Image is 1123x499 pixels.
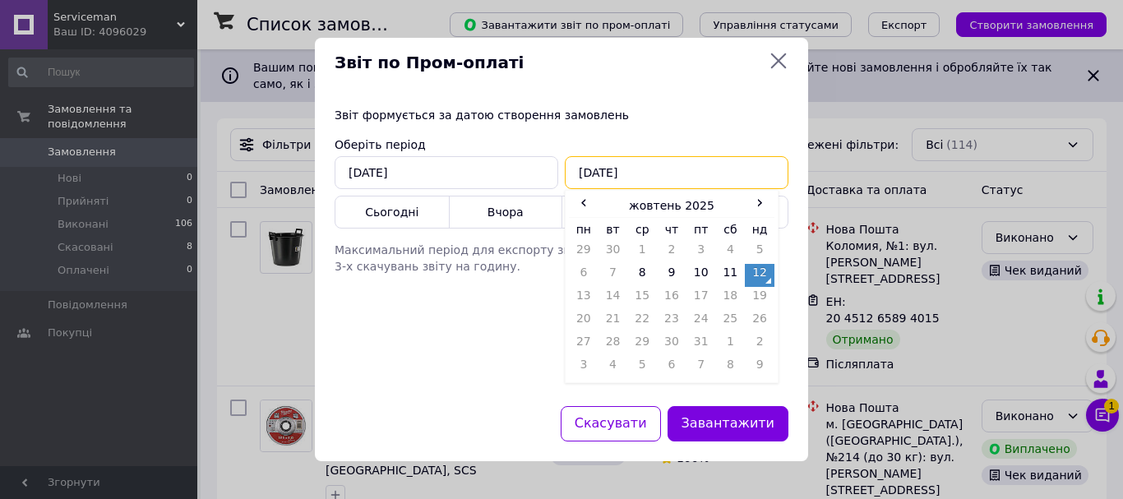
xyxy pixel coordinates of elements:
[598,264,628,287] td: 7
[745,310,774,333] td: 26
[569,310,598,333] td: 20
[598,356,628,379] td: 4
[716,356,746,379] td: 8
[716,333,746,356] td: 1
[627,287,657,310] td: 15
[569,194,598,210] span: ‹
[745,194,774,210] span: ›
[569,241,598,264] td: 29
[686,356,716,379] td: 7
[335,196,449,228] button: Сьогодні
[657,333,686,356] td: 30
[598,333,628,356] td: 28
[686,333,716,356] td: 31
[657,287,686,310] td: 16
[716,310,746,333] td: 25
[716,241,746,264] td: 4
[561,406,661,441] button: Скасувати
[569,218,598,242] th: пн
[569,287,598,310] td: 13
[627,264,657,287] td: 8
[686,287,716,310] td: 17
[335,136,788,153] div: Оберіть період
[745,333,774,356] td: 2
[569,333,598,356] td: 27
[598,287,628,310] td: 14
[745,241,774,264] td: 5
[657,241,686,264] td: 2
[335,243,779,273] span: Максимальний період для експорту звіту - 180 днів. Доступно не більше 3-х скачувань звіту на годину.
[657,356,686,379] td: 6
[686,241,716,264] td: 3
[598,194,746,218] th: жовтень 2025
[686,310,716,333] td: 24
[686,218,716,242] th: пт
[657,264,686,287] td: 9
[716,218,746,242] th: сб
[450,196,562,228] button: Вчора
[627,333,657,356] td: 29
[745,218,774,242] th: нд
[569,356,598,379] td: 3
[657,218,686,242] th: чт
[657,310,686,333] td: 23
[627,241,657,264] td: 1
[627,356,657,379] td: 5
[745,264,774,287] td: 12
[745,287,774,310] td: 19
[668,406,788,441] button: Завантажити
[686,264,716,287] td: 10
[562,196,675,228] button: Тиждень
[569,264,598,287] td: 6
[335,51,762,75] span: Звіт по Пром-оплаті
[598,218,628,242] th: вт
[335,107,788,123] div: Звіт формується за датою створення замовлень
[598,241,628,264] td: 30
[627,310,657,333] td: 22
[716,287,746,310] td: 18
[598,310,628,333] td: 21
[627,218,657,242] th: ср
[745,356,774,379] td: 9
[716,264,746,287] td: 11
